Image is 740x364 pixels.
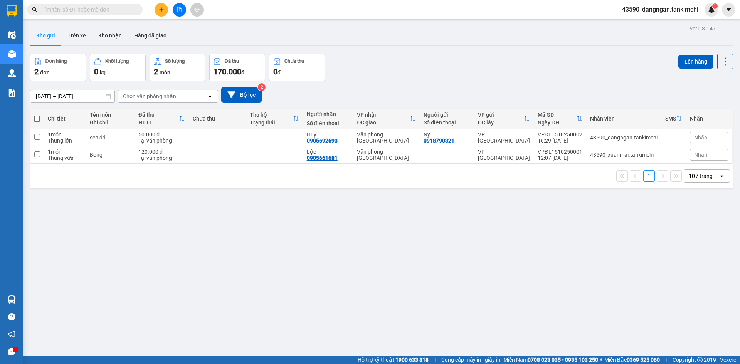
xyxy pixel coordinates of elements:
span: đ [241,69,244,75]
span: Miền Nam [503,356,598,364]
button: Bộ lọc [221,87,262,103]
button: Chưa thu0đ [269,54,325,81]
span: question-circle [8,313,15,320]
span: Cung cấp máy in - giấy in: [441,356,501,364]
div: Ny [424,131,470,138]
th: Toggle SortBy [135,109,189,129]
sup: 2 [258,83,266,91]
th: Toggle SortBy [534,109,586,129]
div: Tên món [90,112,131,118]
div: 0918790321 [424,138,454,144]
div: Tại văn phòng [138,138,185,144]
img: warehouse-icon [8,50,16,58]
strong: 0369 525 060 [627,357,660,363]
div: Người gửi [424,112,470,118]
span: 170.000 [214,67,241,76]
button: Đã thu170.000đ [209,54,265,81]
div: 0905692693 [307,138,338,144]
div: Đã thu [138,112,179,118]
div: Lộc [307,149,349,155]
div: Ghi chú [90,119,131,126]
div: Thùng vừa [48,155,82,161]
span: 0 [94,67,98,76]
th: Toggle SortBy [246,109,303,129]
div: Mã GD [538,112,576,118]
th: Toggle SortBy [661,109,686,129]
div: VP [GEOGRAPHIC_DATA] [478,131,530,144]
div: Bông [90,152,131,158]
span: Nhãn [694,152,707,158]
span: đ [277,69,281,75]
div: Chưa thu [193,116,242,122]
span: Hỗ trợ kỹ thuật: [358,356,429,364]
div: Chưa thu [284,59,304,64]
button: Lên hàng [678,55,713,69]
span: | [434,356,436,364]
div: SMS [665,116,676,122]
div: VP gửi [478,112,524,118]
div: 43590_xuanmai.tankimchi [590,152,658,158]
sup: 1 [712,3,718,9]
div: 16:29 [DATE] [538,138,582,144]
span: 1 [713,3,716,9]
span: ⚪️ [600,358,602,361]
span: Miền Bắc [604,356,660,364]
button: file-add [173,3,186,17]
div: Đơn hàng [45,59,67,64]
svg: open [719,173,725,179]
button: aim [190,3,204,17]
div: Ngày ĐH [538,119,576,126]
span: đơn [40,69,50,75]
div: Đã thu [225,59,239,64]
div: sen đá [90,134,131,141]
span: 0 [273,67,277,76]
button: plus [155,3,168,17]
img: logo-vxr [7,5,17,17]
span: 43590_dangngan.tankimchi [616,5,705,14]
div: ĐC giao [357,119,410,126]
strong: 0708 023 035 - 0935 103 250 [528,357,598,363]
img: solution-icon [8,89,16,97]
button: Đơn hàng2đơn [30,54,86,81]
strong: 1900 633 818 [395,357,429,363]
svg: open [207,93,213,99]
input: Tìm tên, số ĐT hoặc mã đơn [42,5,133,14]
div: 12:07 [DATE] [538,155,582,161]
div: Trạng thái [250,119,293,126]
button: 1 [643,170,655,182]
img: icon-new-feature [708,6,715,13]
span: | [666,356,667,364]
div: 120.000 đ [138,149,185,155]
div: HTTT [138,119,179,126]
button: Trên xe [61,26,92,45]
button: Hàng đã giao [128,26,173,45]
div: Chi tiết [48,116,82,122]
div: 1 món [48,149,82,155]
div: Chọn văn phòng nhận [123,92,176,100]
div: Nhân viên [590,116,658,122]
th: Toggle SortBy [474,109,534,129]
div: VPĐL1510250002 [538,131,582,138]
button: Kho gửi [30,26,61,45]
button: Kho nhận [92,26,128,45]
div: Tại văn phòng [138,155,185,161]
div: Số lượng [165,59,185,64]
div: 50.000 đ [138,131,185,138]
div: ver 1.8.147 [690,24,716,33]
span: kg [100,69,106,75]
img: warehouse-icon [8,295,16,304]
div: VP [GEOGRAPHIC_DATA] [478,149,530,161]
img: warehouse-icon [8,31,16,39]
div: Số điện thoại [307,120,349,126]
div: 0905661681 [307,155,338,161]
span: copyright [697,357,703,362]
th: Toggle SortBy [353,109,420,129]
img: warehouse-icon [8,69,16,77]
div: Khối lượng [105,59,129,64]
div: 43590_dangngan.tankimchi [590,134,658,141]
span: plus [159,7,164,12]
div: Văn phòng [GEOGRAPHIC_DATA] [357,131,416,144]
div: ĐC lấy [478,119,524,126]
div: Người nhận [307,111,349,117]
span: file-add [177,7,182,12]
